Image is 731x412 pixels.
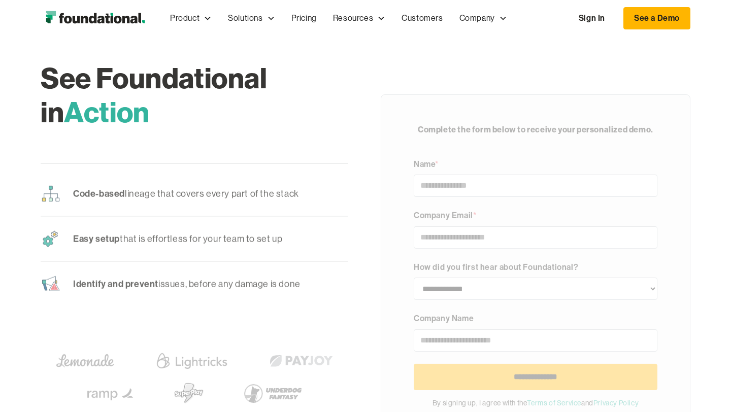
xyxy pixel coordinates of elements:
[228,12,262,25] div: Solutions
[153,347,230,375] img: Lightricks Logo
[527,398,581,406] a: Terms of Service
[73,278,158,290] span: Identify and prevent
[414,261,657,274] div: How did you first hear about Foundational?
[220,2,283,35] div: Solutions
[593,398,639,406] a: Privacy Policy
[64,94,150,130] span: Action
[333,12,373,25] div: Resources
[459,12,495,25] div: Company
[73,231,282,247] p: that is effortless for your team to set up
[414,157,657,170] div: Name
[414,397,657,408] div: By signing up, I agree with the and
[393,2,451,35] a: Customers
[263,347,340,375] img: Payjoy logo
[73,188,125,199] span: Code-based
[73,186,299,202] p: lineage that covers every part of the stack
[325,2,393,35] div: Resources
[170,12,200,25] div: Product
[283,2,325,35] a: Pricing
[81,379,142,407] img: Ramp Logo
[41,8,150,28] img: Foundational Logo
[41,274,61,294] img: Data Contracts Icon
[569,8,615,29] a: Sign In
[50,347,121,375] img: Lemonade Logo
[414,312,657,325] div: Company Name
[73,277,301,292] p: issues, before any damage is done
[41,8,150,28] a: home
[414,157,657,408] form: Demo Form
[623,7,690,29] a: See a Demo
[414,209,657,222] div: Company Email
[73,233,120,245] span: Easy setup
[41,184,61,204] img: Streamline code icon
[162,2,220,35] div: Product
[418,124,653,134] strong: Complete the form below to receive your personalized demo.
[237,379,308,407] img: Underdog Fantasy Logo
[451,2,515,35] div: Company
[41,61,348,129] h1: See Foundational in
